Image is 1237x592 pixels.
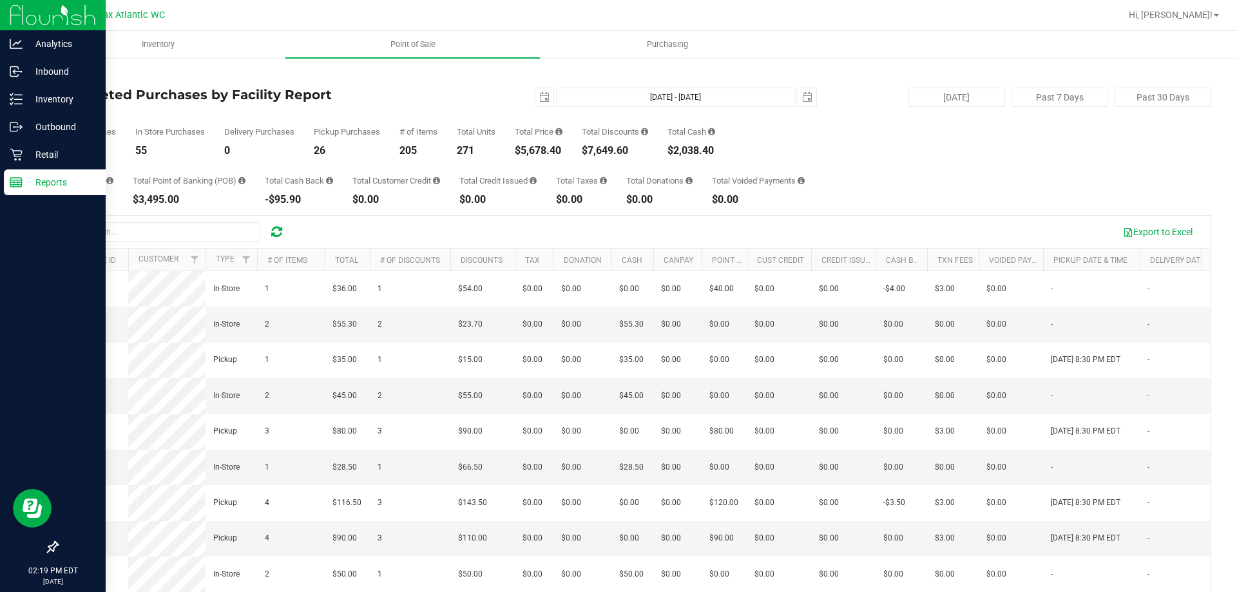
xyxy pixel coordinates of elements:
span: $116.50 [332,497,361,509]
div: Total Voided Payments [712,177,805,185]
a: Purchasing [540,31,794,58]
div: $0.00 [459,195,537,205]
span: $3.00 [935,283,955,295]
div: $5,678.40 [515,146,562,156]
a: Type [216,254,235,263]
span: $0.00 [523,318,542,330]
span: $0.00 [819,283,839,295]
span: $0.00 [661,532,681,544]
span: $0.00 [661,318,681,330]
div: Total Units [457,128,495,136]
span: 4 [265,497,269,509]
span: [DATE] 8:30 PM EDT [1051,425,1120,437]
div: Total Cash [667,128,715,136]
a: Voided Payment [989,256,1053,265]
span: 1 [378,461,382,473]
span: 2 [265,568,269,580]
span: -$3.50 [883,497,905,509]
span: $0.00 [819,461,839,473]
span: $23.70 [458,318,483,330]
a: Tax [525,256,540,265]
i: Sum of the total prices of all purchases in the date range. [555,128,562,136]
span: $0.00 [619,283,639,295]
p: Retail [23,147,100,162]
span: $0.00 [561,497,581,509]
span: $0.00 [523,532,542,544]
span: - [1051,318,1053,330]
span: $0.00 [709,354,729,366]
a: Cust Credit [757,256,804,265]
iframe: Resource center [13,489,52,528]
div: 205 [399,146,437,156]
a: Filter [236,249,257,271]
span: $0.00 [883,425,903,437]
span: $0.00 [561,318,581,330]
span: $0.00 [819,497,839,509]
a: # of Items [267,256,307,265]
span: $0.00 [819,425,839,437]
span: $80.00 [332,425,357,437]
a: Donation [564,256,602,265]
span: $0.00 [819,390,839,402]
a: Cash Back [886,256,928,265]
span: 1 [265,461,269,473]
span: $0.00 [709,390,729,402]
inline-svg: Inventory [10,93,23,106]
a: Total [335,256,358,265]
i: Sum of the successful, non-voided payments using account credit for all purchases in the date range. [433,177,440,185]
span: 1 [378,283,382,295]
span: Point of Sale [373,39,453,50]
span: [DATE] 8:30 PM EDT [1051,532,1120,544]
span: $0.00 [661,390,681,402]
span: 2 [378,318,382,330]
span: $55.00 [458,390,483,402]
span: $0.00 [661,568,681,580]
span: Inventory [124,39,192,50]
span: Jax Atlantic WC [98,10,165,21]
span: $0.00 [883,568,903,580]
span: 3 [378,425,382,437]
span: 3 [378,532,382,544]
span: $45.00 [332,390,357,402]
span: $3.00 [935,497,955,509]
span: - [1147,283,1149,295]
a: Customer [139,254,178,263]
span: $0.00 [986,354,1006,366]
span: - [1051,461,1053,473]
a: CanPay [664,256,693,265]
span: - [1051,568,1053,580]
span: $0.00 [561,532,581,544]
span: - [1147,497,1149,509]
span: $0.00 [754,497,774,509]
div: Total Taxes [556,177,607,185]
span: $0.00 [986,425,1006,437]
p: Inbound [23,64,100,79]
div: 0 [224,146,294,156]
span: Pickup [213,425,237,437]
i: Sum of the successful, non-voided cash payment transactions for all purchases in the date range. ... [708,128,715,136]
span: $0.00 [754,425,774,437]
span: select [535,88,553,106]
span: $0.00 [523,354,542,366]
div: Total Cash Back [265,177,333,185]
div: In Store Purchases [135,128,205,136]
span: $55.30 [332,318,357,330]
span: $50.00 [619,568,644,580]
span: $90.00 [458,425,483,437]
span: $0.00 [754,532,774,544]
a: Credit Issued [821,256,875,265]
span: $0.00 [986,532,1006,544]
span: Pickup [213,532,237,544]
span: - [1147,390,1149,402]
span: $0.00 [619,497,639,509]
p: [DATE] [6,577,100,586]
span: 1 [378,354,382,366]
span: $0.00 [883,532,903,544]
span: $0.00 [561,390,581,402]
span: $28.50 [332,461,357,473]
span: $110.00 [458,532,487,544]
div: -$95.90 [265,195,333,205]
span: $0.00 [754,354,774,366]
a: Inventory [31,31,285,58]
span: $50.00 [458,568,483,580]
